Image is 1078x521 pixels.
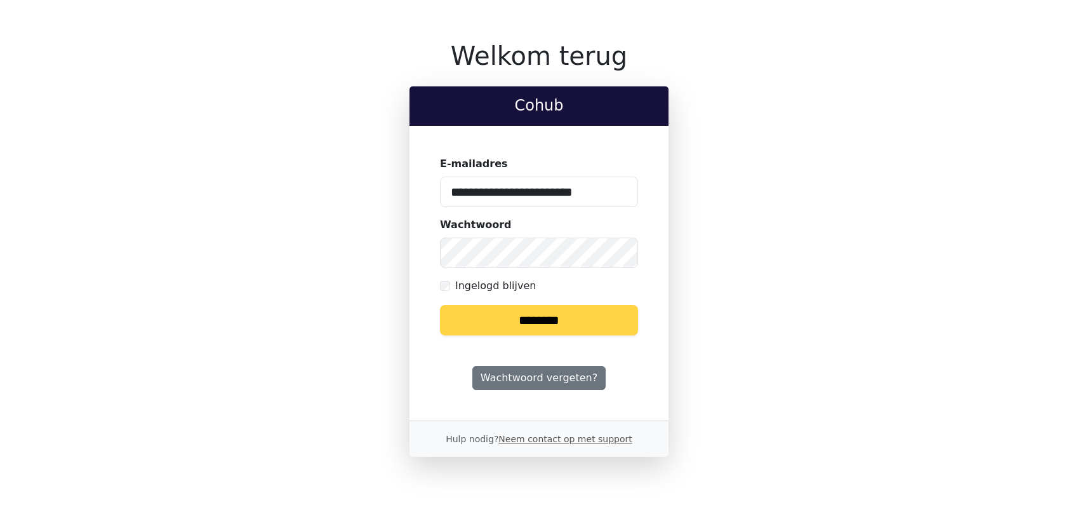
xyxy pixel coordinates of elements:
a: Wachtwoord vergeten? [472,366,606,390]
label: Ingelogd blijven [455,278,536,294]
small: Hulp nodig? [446,434,632,444]
label: Wachtwoord [440,217,512,233]
a: Neem contact op met support [498,434,632,444]
h1: Welkom terug [409,41,669,71]
label: E-mailadres [440,156,508,172]
h2: Cohub [420,97,658,115]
